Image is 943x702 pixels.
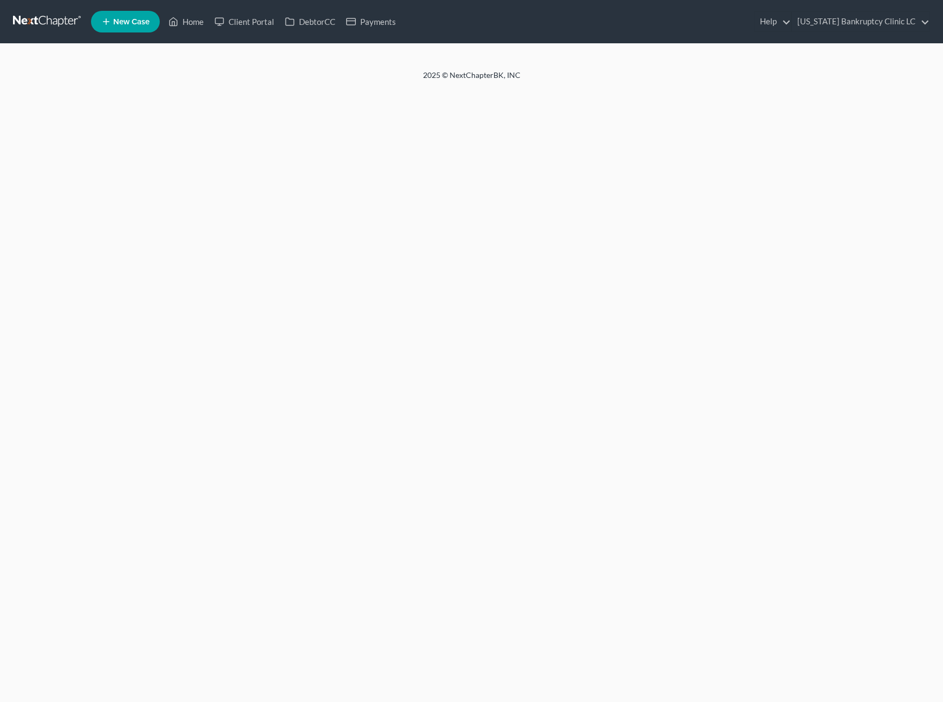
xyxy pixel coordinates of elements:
a: Help [755,12,791,31]
a: DebtorCC [279,12,341,31]
new-legal-case-button: New Case [91,11,160,32]
a: Payments [341,12,401,31]
a: [US_STATE] Bankruptcy Clinic LC [792,12,929,31]
div: 2025 © NextChapterBK, INC [163,70,781,89]
a: Client Portal [209,12,279,31]
a: Home [163,12,209,31]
